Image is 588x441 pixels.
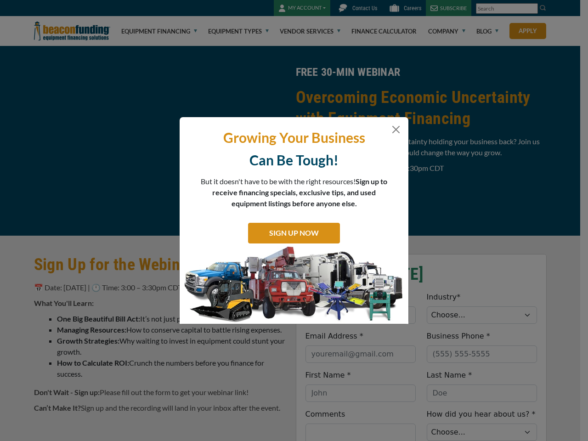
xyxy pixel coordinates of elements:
[212,177,387,208] span: Sign up to receive financing specials, exclusive tips, and used equipment listings before anyone ...
[390,124,401,135] button: Close
[180,246,408,324] img: subscribe-modal.jpg
[248,223,340,243] a: SIGN UP NOW
[187,129,401,147] p: Growing Your Business
[200,176,388,209] p: But it doesn't have to be with the right resources!
[187,151,401,169] p: Can Be Tough!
